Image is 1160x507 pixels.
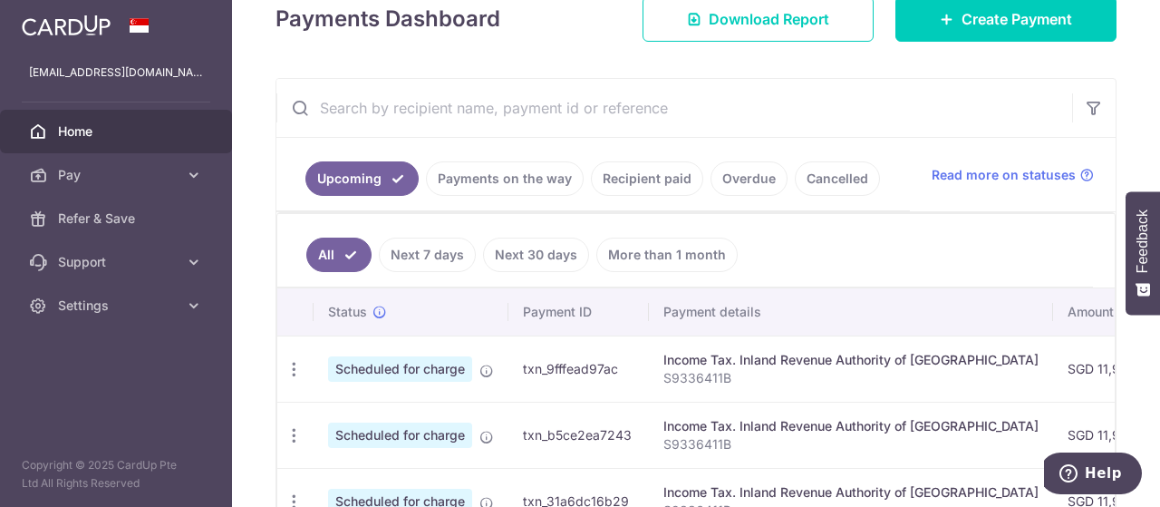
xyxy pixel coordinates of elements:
h4: Payments Dashboard [275,3,500,35]
a: More than 1 month [596,238,738,272]
span: Download Report [709,8,829,30]
span: Create Payment [962,8,1072,30]
td: txn_b5ce2ea7243 [508,402,649,468]
a: All [306,238,372,272]
span: Settings [58,297,178,315]
div: Income Tax. Inland Revenue Authority of [GEOGRAPHIC_DATA] [663,351,1039,369]
img: CardUp [22,15,111,36]
input: Search by recipient name, payment id or reference [276,79,1072,137]
th: Payment details [649,288,1053,336]
td: txn_9fffead97ac [508,336,649,402]
iframe: Opens a widget where you can find more information [1044,453,1142,498]
div: Income Tax. Inland Revenue Authority of [GEOGRAPHIC_DATA] [663,417,1039,435]
span: Amount [1068,303,1114,321]
button: Feedback - Show survey [1126,191,1160,315]
a: Cancelled [795,161,880,196]
a: Next 30 days [483,238,589,272]
p: S9336411B [663,369,1039,387]
span: Feedback [1135,210,1151,273]
a: Read more on statuses [932,166,1094,184]
a: Upcoming [305,161,419,196]
a: Next 7 days [379,238,476,272]
a: Recipient paid [591,161,703,196]
span: Status [328,303,367,321]
span: Pay [58,166,178,184]
span: Scheduled for charge [328,356,472,382]
div: Income Tax. Inland Revenue Authority of [GEOGRAPHIC_DATA] [663,483,1039,502]
a: Payments on the way [426,161,584,196]
span: Support [58,253,178,271]
span: Home [58,122,178,141]
th: Payment ID [508,288,649,336]
p: S9336411B [663,435,1039,453]
span: Read more on statuses [932,166,1076,184]
span: Scheduled for charge [328,423,472,448]
span: Refer & Save [58,210,178,228]
a: Overdue [710,161,788,196]
p: [EMAIL_ADDRESS][DOMAIN_NAME] [29,63,203,82]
